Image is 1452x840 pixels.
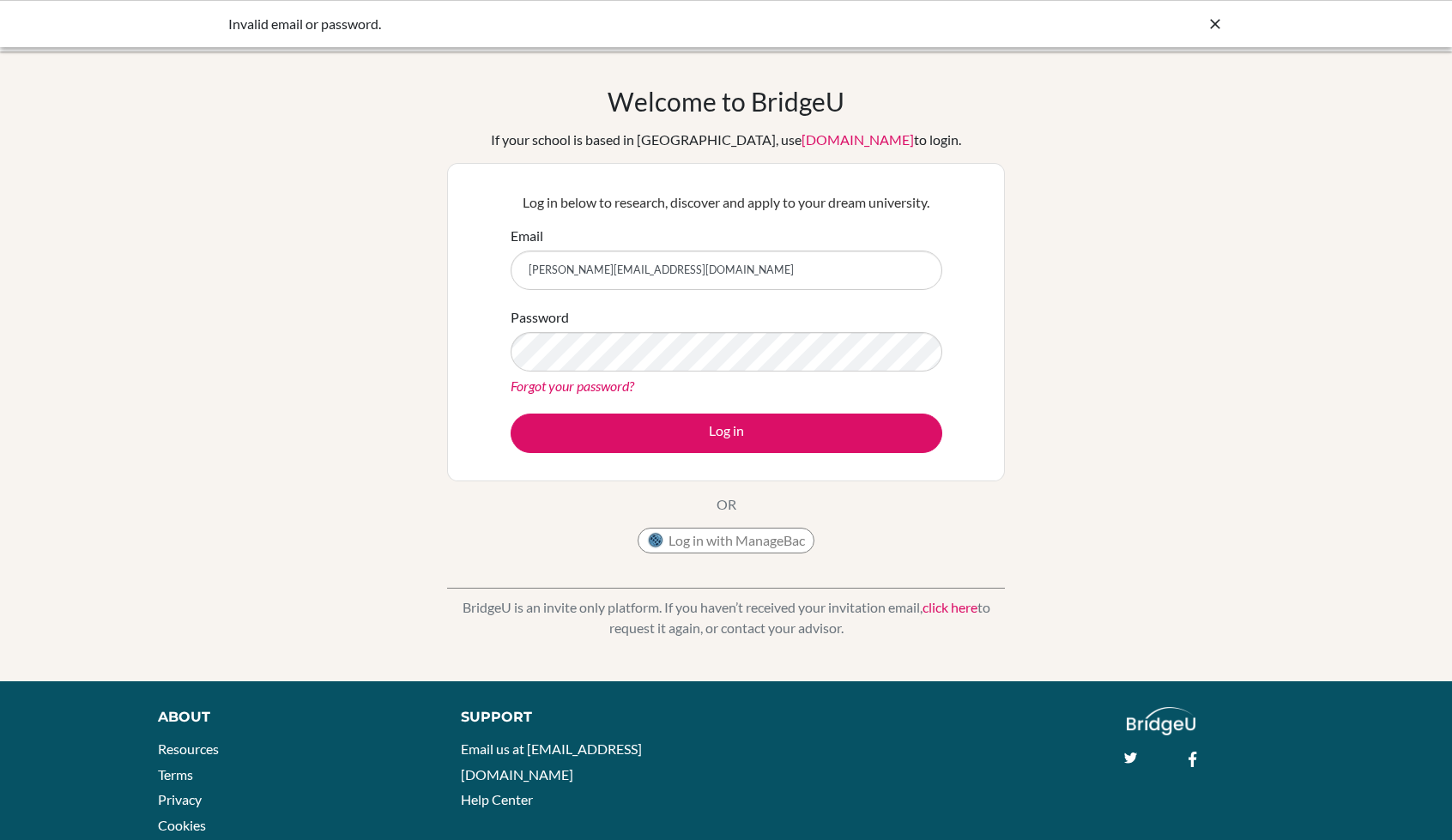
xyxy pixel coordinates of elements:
[511,307,569,328] label: Password
[511,414,942,453] button: Log in
[923,599,977,615] a: click here
[447,597,1005,638] p: BridgeU is an invite only platform. If you haven’t received your invitation email, to request it ...
[511,378,634,394] a: Forgot your password?
[158,740,219,757] a: Resources
[608,86,844,117] h1: Welcome to BridgeU
[511,192,942,213] p: Log in below to research, discover and apply to your dream university.
[1127,707,1196,735] img: logo_white@2x-f4f0deed5e89b7ecb1c2cc34c3e3d731f90f0f143d5ea2071677605dd97b5244.png
[461,740,642,783] a: Email us at [EMAIL_ADDRESS][DOMAIN_NAME]
[461,707,707,728] div: Support
[638,528,814,553] button: Log in with ManageBac
[511,226,543,246] label: Email
[158,791,202,807] a: Privacy
[461,791,533,807] a: Help Center
[491,130,961,150] div: If your school is based in [GEOGRAPHIC_DATA], use to login.
[158,817,206,833] a: Cookies
[228,14,966,34] div: Invalid email or password.
[717,494,736,515] p: OR
[158,766,193,783] a: Terms
[158,707,423,728] div: About
[802,131,914,148] a: [DOMAIN_NAME]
